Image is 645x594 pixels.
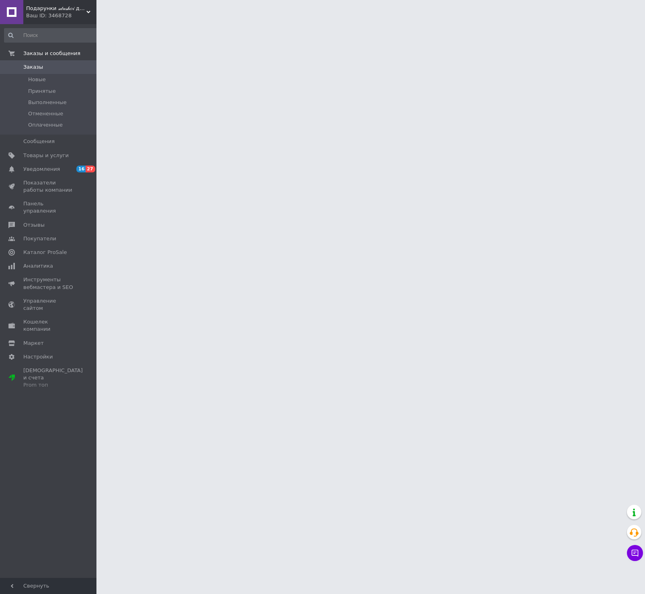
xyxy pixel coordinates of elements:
span: Покупатели [23,235,56,242]
span: Инструменты вебмастера и SEO [23,276,74,291]
span: [DEMOGRAPHIC_DATA] и счета [23,367,83,389]
span: Оплаченные [28,121,63,129]
span: Принятые [28,88,56,95]
div: Prom топ [23,381,83,389]
span: 16 [76,166,86,172]
span: Отмененные [28,110,63,117]
span: Аналитика [23,262,53,270]
span: Кошелек компании [23,318,74,333]
span: Уведомления [23,166,60,173]
input: Поиск [4,28,100,43]
span: Настройки [23,353,53,360]
span: Сообщения [23,138,55,145]
span: Товары и услуги [23,152,69,159]
button: Чат с покупателем [627,545,643,561]
span: 27 [86,166,95,172]
span: Новые [28,76,46,83]
span: Отзывы [23,221,45,229]
span: Выполненные [28,99,67,106]
span: Подарунки 𝓈𝒹𝓊𝓈𝒽𝑜𝒾 для Вас!!! [26,5,86,12]
span: Маркет [23,340,44,347]
span: Заказы [23,63,43,71]
span: Показатели работы компании [23,179,74,194]
span: Управление сайтом [23,297,74,312]
span: Панель управления [23,200,74,215]
div: Ваш ID: 3468728 [26,12,96,19]
span: Заказы и сообщения [23,50,80,57]
span: Каталог ProSale [23,249,67,256]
